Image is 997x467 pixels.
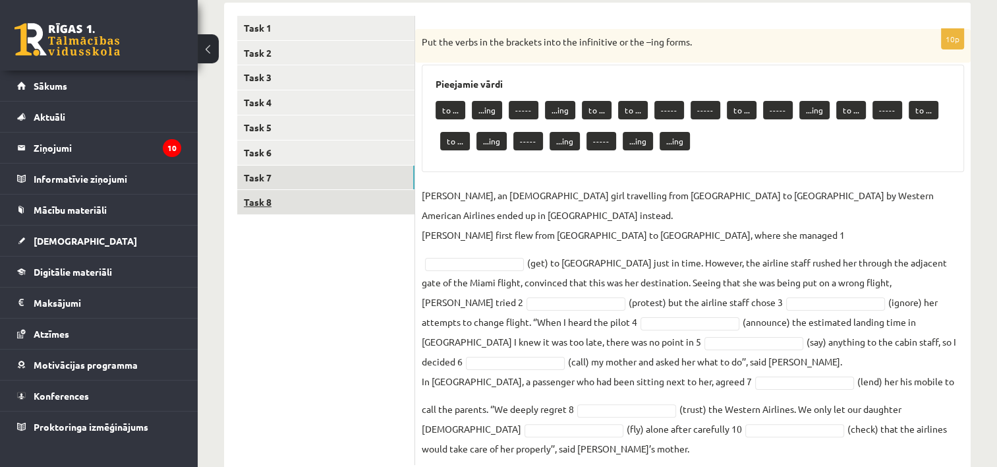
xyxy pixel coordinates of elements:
p: [PERSON_NAME], an [DEMOGRAPHIC_DATA] girl travelling from [GEOGRAPHIC_DATA] to [GEOGRAPHIC_DATA] ... [422,185,964,245]
a: Mācību materiāli [17,195,181,225]
span: Proktoringa izmēģinājums [34,421,148,433]
h3: Pieejamie vārdi [436,78,950,90]
a: Digitālie materiāli [17,257,181,287]
legend: Informatīvie ziņojumi [34,164,181,194]
a: Task 6 [237,140,414,165]
p: ----- [513,132,543,150]
p: to ... [727,101,756,119]
a: Maksājumi [17,288,181,318]
span: Mācību materiāli [34,204,107,216]
p: ...ing [476,132,507,150]
p: to ... [436,101,465,119]
a: Rīgas 1. Tālmācības vidusskola [14,23,120,56]
p: ----- [872,101,902,119]
span: [DEMOGRAPHIC_DATA] [34,235,137,247]
p: ----- [586,132,616,150]
p: ----- [763,101,793,119]
span: Atzīmes [34,328,69,340]
a: Motivācijas programma [17,350,181,380]
span: Konferences [34,390,89,402]
i: 10 [163,139,181,157]
p: to ... [618,101,648,119]
a: Konferences [17,381,181,411]
span: Sākums [34,80,67,92]
legend: Maksājumi [34,288,181,318]
p: ----- [509,101,538,119]
fieldset: (get) to [GEOGRAPHIC_DATA] just in time. However, the airline staff rushed her through the adjace... [422,185,964,458]
p: ...ing [799,101,830,119]
a: Aktuāli [17,102,181,132]
a: Sākums [17,71,181,101]
a: Ziņojumi10 [17,133,181,163]
a: Task 2 [237,41,414,65]
span: Digitālie materiāli [34,266,112,278]
a: Atzīmes [17,319,181,349]
legend: Ziņojumi [34,133,181,163]
a: Task 1 [237,16,414,40]
span: Motivācijas programma [34,359,138,371]
a: Task 8 [237,190,414,214]
p: Put the verbs in the brackets into the infinitive or the –ing forms. [422,36,898,49]
p: ...ing [550,132,580,150]
p: ...ing [472,101,502,119]
p: ----- [654,101,684,119]
p: ...ing [660,132,690,150]
a: Task 7 [237,166,414,190]
a: Proktoringa izmēģinājums [17,412,181,442]
a: Task 4 [237,90,414,115]
p: to ... [582,101,612,119]
p: In [GEOGRAPHIC_DATA], a passenger who had been sitting next to her, agreed 7 [422,371,752,391]
p: to ... [440,132,470,150]
p: ...ing [623,132,653,150]
a: Task 3 [237,65,414,90]
p: to ... [836,101,866,119]
p: to ... [909,101,938,119]
p: 10p [941,28,964,49]
span: Aktuāli [34,111,65,123]
a: Task 5 [237,115,414,140]
p: ----- [691,101,720,119]
a: [DEMOGRAPHIC_DATA] [17,226,181,256]
a: Informatīvie ziņojumi [17,164,181,194]
p: ...ing [545,101,575,119]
